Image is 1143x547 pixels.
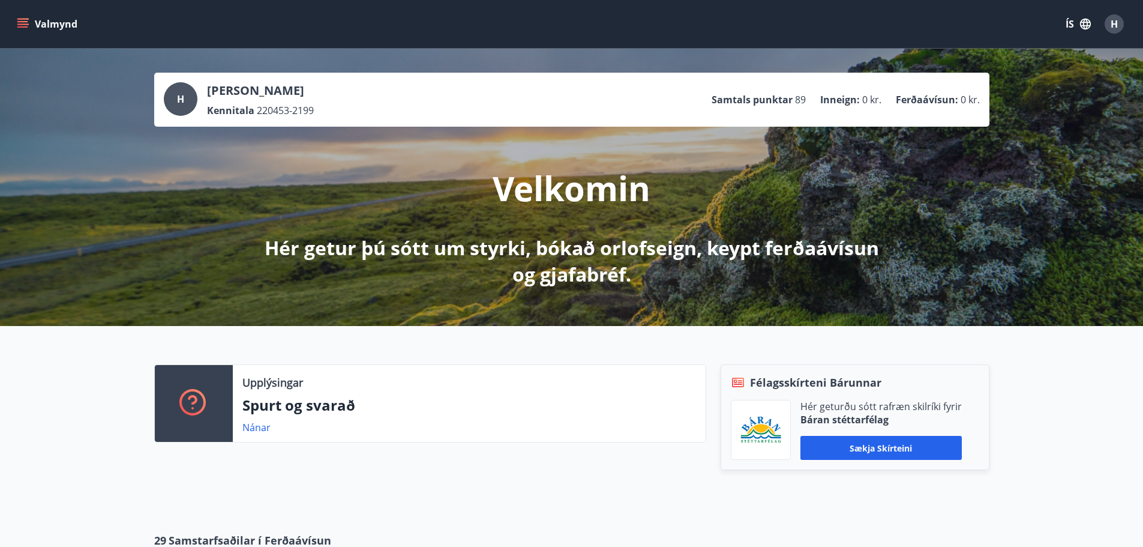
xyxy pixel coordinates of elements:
button: Sækja skírteini [800,436,962,460]
button: ÍS [1059,13,1097,35]
p: Inneign : [820,93,860,106]
p: Spurt og svarað [242,395,696,416]
p: Upplýsingar [242,375,303,390]
p: Kennitala [207,104,254,117]
p: Hér getur þú sótt um styrki, bókað orlofseign, keypt ferðaávísun og gjafabréf. [255,235,889,288]
span: H [177,92,184,106]
span: 0 kr. [961,93,980,106]
p: Velkomin [493,165,650,211]
p: Hér geturðu sótt rafræn skilríki fyrir [800,400,962,413]
p: Báran stéttarfélag [800,413,962,426]
span: Félagsskírteni Bárunnar [750,375,881,390]
span: H [1111,17,1118,31]
p: Ferðaávísun : [896,93,958,106]
p: [PERSON_NAME] [207,82,314,99]
span: 220453-2199 [257,104,314,117]
p: Samtals punktar [712,93,793,106]
button: menu [14,13,82,35]
button: H [1100,10,1129,38]
span: 89 [795,93,806,106]
img: Bz2lGXKH3FXEIQKvoQ8VL0Fr0uCiWgfgA3I6fSs8.png [740,416,781,444]
span: 0 kr. [862,93,881,106]
a: Nánar [242,421,271,434]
